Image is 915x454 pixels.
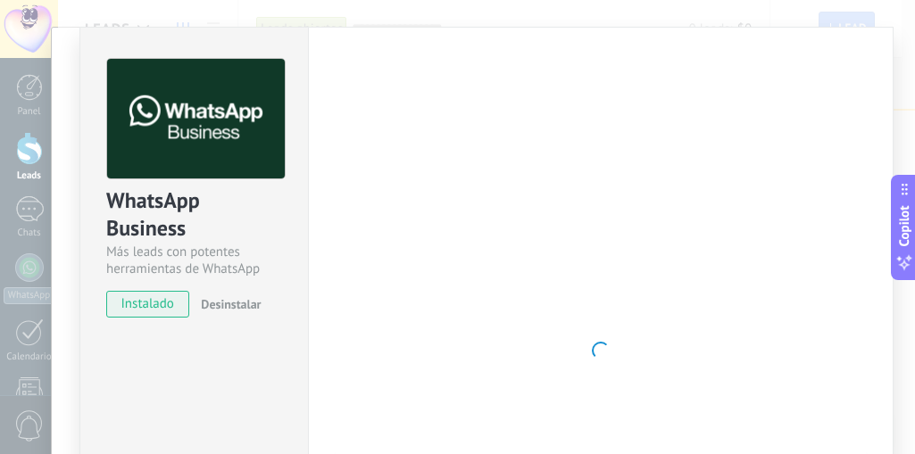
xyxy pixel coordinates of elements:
div: WhatsApp Business [106,186,282,244]
img: logo_main.png [107,59,285,179]
span: Copilot [895,205,913,246]
button: Desinstalar [194,291,261,318]
div: Más leads con potentes herramientas de WhatsApp [106,244,282,277]
span: instalado [107,291,188,318]
span: Desinstalar [201,296,261,312]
